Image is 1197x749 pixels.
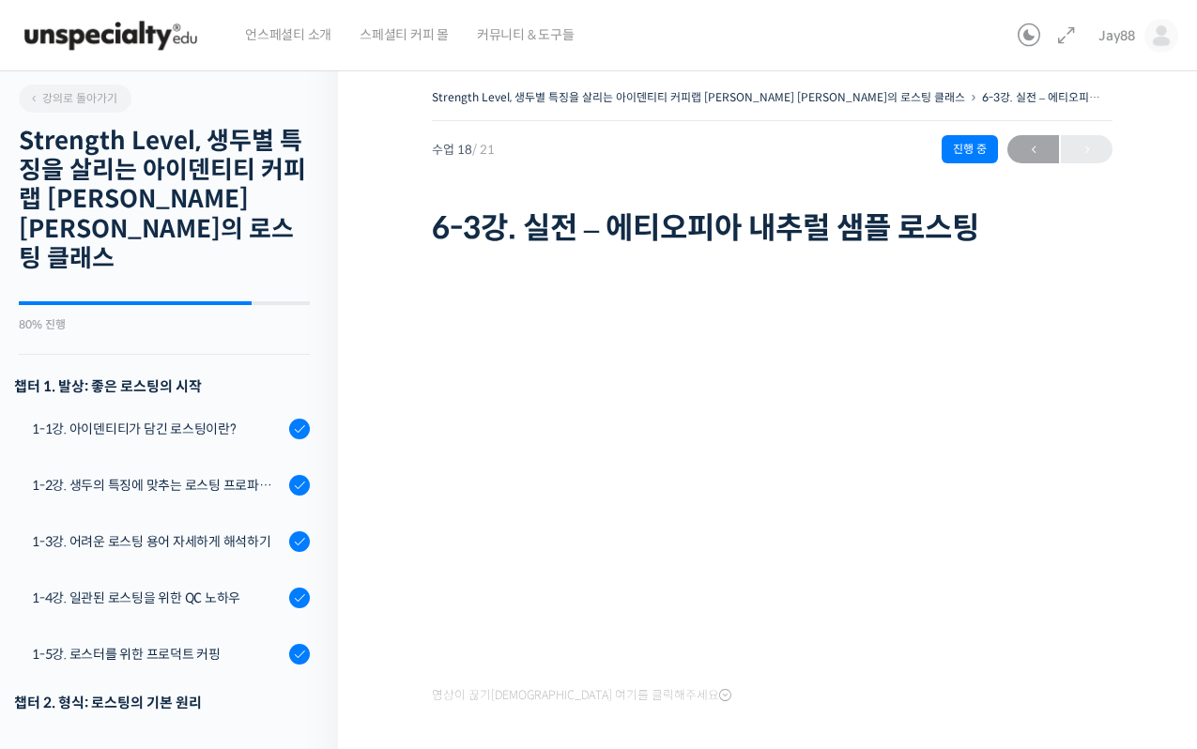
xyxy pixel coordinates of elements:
[14,690,310,715] div: 챕터 2. 형식: 로스팅의 기본 원리
[982,90,1190,104] a: 6-3강. 실전 – 에티오피아 내추럴 샘플 로스팅
[432,144,495,156] span: 수업 18
[1007,137,1059,162] span: ←
[14,374,310,399] h3: 챕터 1. 발상: 좋은 로스팅의 시작
[32,644,284,665] div: 1-5강. 로스터를 위한 프로덕트 커핑
[472,142,495,158] span: / 21
[19,127,310,273] h2: Strength Level, 생두별 특징을 살리는 아이덴티티 커피랩 [PERSON_NAME] [PERSON_NAME]의 로스팅 클래스
[19,84,131,113] a: 강의로 돌아가기
[1007,135,1059,163] a: ←이전
[32,419,284,439] div: 1-1강. 아이덴티티가 담긴 로스팅이란?
[432,90,965,104] a: Strength Level, 생두별 특징을 살리는 아이덴티티 커피랩 [PERSON_NAME] [PERSON_NAME]의 로스팅 클래스
[1098,27,1135,44] span: Jay88
[432,688,731,703] span: 영상이 끊기[DEMOGRAPHIC_DATA] 여기를 클릭해주세요
[942,135,998,163] div: 진행 중
[28,91,117,105] span: 강의로 돌아가기
[19,319,310,330] div: 80% 진행
[32,588,284,608] div: 1-4강. 일관된 로스팅을 위한 QC 노하우
[32,531,284,552] div: 1-3강. 어려운 로스팅 용어 자세하게 해석하기
[32,475,284,496] div: 1-2강. 생두의 특징에 맞추는 로스팅 프로파일 'Stength Level'
[432,210,1113,246] h1: 6-3강. 실전 – 에티오피아 내추럴 샘플 로스팅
